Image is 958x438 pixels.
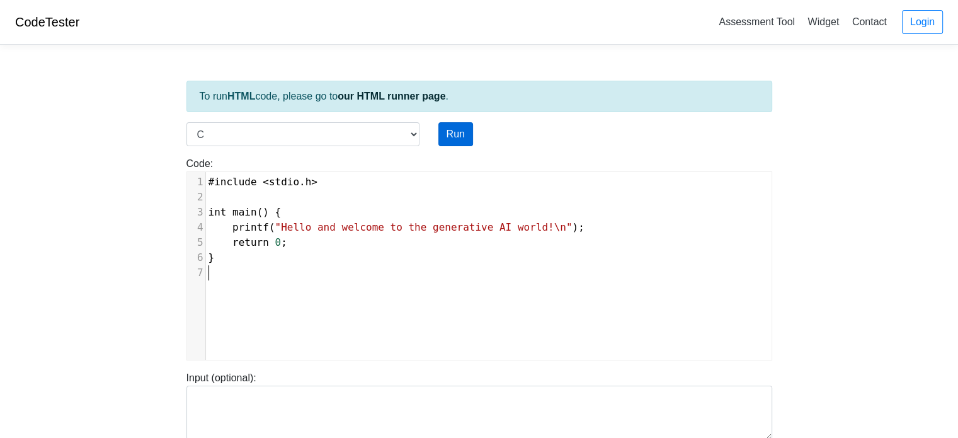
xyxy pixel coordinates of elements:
span: "Hello and welcome to the generative AI world!\n" [275,221,572,233]
div: 5 [187,235,205,250]
button: Run [438,122,473,146]
span: ; [208,236,287,248]
div: To run code, please go to . [186,81,772,112]
span: 0 [275,236,281,248]
a: Login [902,10,943,34]
a: Widget [802,11,844,32]
span: ( ); [208,221,584,233]
a: CodeTester [15,15,79,29]
a: our HTML runner page [338,91,445,101]
span: } [208,251,215,263]
div: 6 [187,250,205,265]
a: Contact [847,11,892,32]
a: Assessment Tool [714,11,800,32]
span: () { [208,206,282,218]
span: . [208,176,318,188]
div: 7 [187,265,205,280]
div: 3 [187,205,205,220]
span: return [232,236,269,248]
div: 4 [187,220,205,235]
span: stdio [269,176,299,188]
span: #include [208,176,257,188]
span: > [311,176,317,188]
div: 2 [187,190,205,205]
span: int [208,206,227,218]
div: 1 [187,175,205,190]
span: main [232,206,257,218]
span: printf [232,221,269,233]
span: < [263,176,269,188]
span: h [305,176,312,188]
strong: HTML [227,91,255,101]
div: Code: [177,156,782,360]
